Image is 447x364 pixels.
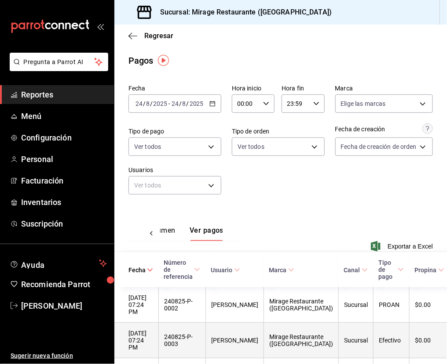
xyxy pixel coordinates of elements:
span: [PERSON_NAME] [21,300,107,312]
div: $0.00 [415,301,444,308]
span: Configuración [21,132,107,144]
div: $0.00 [415,337,444,344]
button: Pregunta a Parrot AI [10,53,108,71]
span: Facturación [21,175,107,187]
span: Ver todos [238,142,264,151]
span: Tipo de pago [378,259,404,280]
span: - [169,100,170,107]
span: Propina [414,267,444,274]
input: -- [135,100,143,107]
input: ---- [189,100,204,107]
label: Usuarios [128,167,221,173]
button: Exportar a Excel [373,241,433,252]
span: Número de referencia [164,259,200,280]
img: Tooltip marker [158,55,169,66]
span: Fecha [128,267,153,274]
span: Recomienda Parrot [21,278,107,290]
span: Pregunta a Parrot AI [24,58,95,67]
span: Reportes [21,89,107,101]
span: / [179,100,182,107]
span: Elige las marcas [341,99,386,108]
label: Hora fin [282,86,324,92]
div: Mirage Restaurante ([GEOGRAPHIC_DATA]) [269,298,333,312]
span: Usuario [211,267,240,274]
span: Regresar [144,32,173,40]
div: [DATE] 07:24 PM [128,294,153,315]
span: Personal [21,153,107,165]
span: Menú [21,110,107,122]
span: Fecha de creación de orden [341,142,417,151]
div: [DATE] 07:24 PM [128,330,153,351]
div: Mirage Restaurante ([GEOGRAPHIC_DATA]) [269,333,333,347]
span: Sugerir nueva función [11,351,107,360]
label: Tipo de orden [232,129,325,135]
span: / [143,100,146,107]
div: Fecha de creación [335,125,385,134]
div: [PERSON_NAME] [211,301,258,308]
div: 240825-P-0003 [164,333,200,347]
input: ---- [153,100,168,107]
span: Suscripción [21,218,107,230]
div: PROAN [379,301,404,308]
span: Canal [344,267,367,274]
span: / [187,100,189,107]
div: Ver todos [128,176,221,195]
span: Inventarios [21,196,107,208]
div: Sucursal [344,301,368,308]
div: [PERSON_NAME] [211,337,258,344]
a: Pregunta a Parrot AI [6,64,108,73]
div: Sucursal [344,337,368,344]
span: Ver todos [134,142,161,151]
label: Hora inicio [232,86,275,92]
div: 240825-P-0002 [164,298,200,312]
div: Pagos [128,54,154,67]
button: open_drawer_menu [97,23,104,30]
span: Marca [269,267,294,274]
input: -- [171,100,179,107]
label: Tipo de pago [128,129,221,135]
h3: Sucursal: Mirage Restaurante ([GEOGRAPHIC_DATA]) [153,7,332,18]
input: -- [146,100,150,107]
label: Marca [335,86,433,92]
input: -- [182,100,187,107]
span: / [150,100,153,107]
div: Efectivo [379,337,404,344]
button: Ver pagos [190,226,223,241]
button: Regresar [128,32,173,40]
span: Ayuda [21,258,95,269]
label: Fecha [128,86,221,92]
div: navigation tabs [135,226,197,241]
